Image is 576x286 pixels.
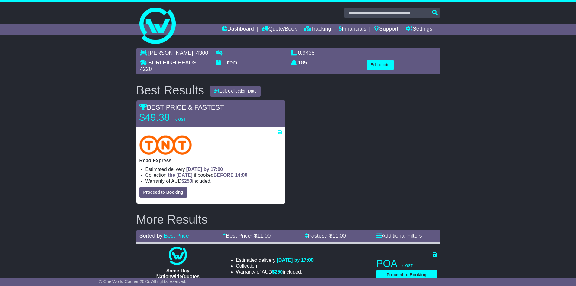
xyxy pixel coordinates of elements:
span: $ [272,269,283,274]
a: Best Price- $11.00 [223,233,271,239]
span: item [227,60,237,66]
a: Tracking [304,24,331,35]
span: 11.00 [332,233,346,239]
span: BEST PRICE & FASTEST [139,104,224,111]
p: Road Express [139,158,282,163]
span: , 4220 [140,60,198,72]
span: BEFORE [213,173,234,178]
span: © One World Courier 2025. All rights reserved. [99,279,187,284]
li: Estimated delivery [236,257,314,263]
a: Fastest- $11.00 [305,233,346,239]
a: Support [374,24,398,35]
li: Collection [145,172,282,178]
h2: More Results [136,213,440,226]
button: Edit quote [367,60,394,70]
span: , 4300 [193,50,208,56]
a: Additional Filters [376,233,422,239]
button: Proceed to Booking [376,270,437,280]
div: Best Results [133,84,207,97]
li: Estimated delivery [145,166,282,172]
img: TNT Domestic: Road Express [139,135,192,155]
span: Sorted by [139,233,163,239]
span: if booked [168,173,247,178]
li: Warranty of AUD included. [236,269,314,275]
span: $ [181,179,192,184]
span: 250 [184,179,192,184]
span: Same Day Nationwide(quotes take 0.5-1 hour) [156,268,200,285]
span: 0.9438 [298,50,315,56]
span: inc GST [400,264,413,268]
a: Best Price [164,233,189,239]
span: BURLEIGH HEADS [148,60,197,66]
a: Quote/Book [261,24,297,35]
span: [PERSON_NAME] [148,50,193,56]
p: POA [376,258,437,270]
a: Settings [406,24,432,35]
span: [DATE] by 17:00 [277,258,314,263]
a: Dashboard [222,24,254,35]
li: Collection [236,263,314,269]
button: Edit Collection Date [210,86,261,97]
img: One World Courier: Same Day Nationwide(quotes take 0.5-1 hour) [169,247,187,265]
span: the [DATE] [168,173,192,178]
span: - $ [251,233,271,239]
li: Warranty of AUD included. [145,178,282,184]
a: Financials [339,24,366,35]
p: $49.38 [139,111,215,123]
span: 250 [275,269,283,274]
span: 14:00 [235,173,247,178]
span: 1 [223,60,226,66]
span: inc GST [173,117,186,122]
span: [DATE] by 17:00 [186,167,223,172]
span: 185 [298,60,307,66]
span: - $ [326,233,346,239]
button: Proceed to Booking [139,187,187,198]
span: 11.00 [257,233,271,239]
